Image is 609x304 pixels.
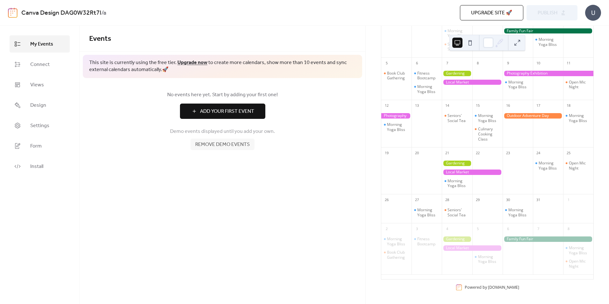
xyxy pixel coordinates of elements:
button: Upgrade site 🚀 [460,5,523,20]
div: 25 [565,149,572,156]
div: Open Mic Night [563,259,593,269]
div: Book Club Gathering [381,71,412,81]
div: 12 [383,102,390,109]
div: 7 [444,60,451,67]
div: Culinary Cooking Class [472,127,503,141]
a: Settings [10,117,70,134]
span: Demo events displayed until you add your own. [170,128,275,135]
div: Morning Yoga Bliss [381,122,412,132]
span: Connect [30,61,50,69]
a: Canva Design DAG0W32Rt7I [21,7,101,19]
div: Seniors' Social Tea [448,207,469,217]
div: 9 [505,60,512,67]
div: Morning Yoga Bliss [569,113,591,123]
div: Seniors' Social Tea [442,42,472,52]
a: My Events [10,35,70,53]
span: No events here yet. Start by adding your first one! [89,91,356,99]
div: 7 [535,225,542,232]
div: 26 [383,196,390,203]
div: Seniors' Social Tea [448,42,469,52]
span: Design [30,102,46,109]
div: Book Club Gathering [381,250,412,260]
button: Remove demo events [190,139,254,150]
div: Book Club Gathering [387,71,409,81]
div: 3 [413,225,420,232]
div: 17 [535,102,542,109]
div: Culinary Cooking Class [478,127,500,141]
a: Views [10,76,70,93]
span: Settings [30,122,49,130]
a: Form [10,137,70,155]
div: 28 [444,196,451,203]
div: 18 [565,102,572,109]
div: Morning Yoga Bliss [472,254,503,264]
div: Local Market [442,170,502,175]
button: Add Your First Event [180,104,265,119]
div: Morning Yoga Bliss [563,245,593,255]
a: Design [10,97,70,114]
div: 1 [565,196,572,203]
span: Form [30,142,42,150]
div: Morning Yoga Bliss [533,161,563,170]
div: 5 [474,225,481,232]
div: Morning Yoga Bliss [412,207,442,217]
div: 24 [535,149,542,156]
div: Open Mic Night [569,80,591,90]
div: Powered by [465,285,519,290]
div: Morning Yoga Bliss [448,28,469,38]
div: Morning Yoga Bliss [569,245,591,255]
div: Morning Yoga Bliss [539,37,561,47]
div: Morning Yoga Bliss [442,28,472,38]
div: 8 [565,225,572,232]
a: Upgrade now [177,58,207,68]
div: 6 [413,60,420,67]
a: Connect [10,56,70,73]
div: Open Mic Night [569,161,591,170]
div: Photography Exhibition [503,71,593,76]
div: 15 [474,102,481,109]
div: Morning Yoga Bliss [472,113,503,123]
div: Morning Yoga Bliss [381,236,412,246]
div: Morning Yoga Bliss [417,84,439,94]
a: Add Your First Event [89,104,356,119]
div: Morning Yoga Bliss [387,236,409,246]
div: 27 [413,196,420,203]
div: Morning Yoga Bliss [387,122,409,132]
div: Seniors' Social Tea [448,113,469,123]
div: Local Market [442,80,502,85]
div: Family Fun Fair [503,28,593,34]
div: Morning Yoga Bliss [478,113,500,123]
div: Fitness Bootcamp [417,236,439,246]
div: 21 [444,149,451,156]
div: Fitness Bootcamp [412,236,442,246]
div: Outdoor Adventure Day [503,113,563,119]
div: Gardening Workshop [442,236,472,242]
div: 10 [535,60,542,67]
div: Fitness Bootcamp [417,71,439,81]
a: Install [10,158,70,175]
div: 14 [444,102,451,109]
div: Morning Yoga Bliss [563,113,593,123]
div: Morning Yoga Bliss [508,80,530,90]
div: Family Fun Fair [503,236,593,242]
div: 20 [413,149,420,156]
div: Open Mic Night [563,161,593,170]
span: Install [30,163,43,170]
span: This site is currently using the free tier. to create more calendars, show more than 10 events an... [89,59,356,74]
a: [DOMAIN_NAME] [488,285,519,290]
div: Morning Yoga Bliss [533,37,563,47]
div: Morning Yoga Bliss [539,161,561,170]
div: Seniors' Social Tea [442,207,472,217]
div: 19 [383,149,390,156]
div: 22 [474,149,481,156]
div: U [585,5,601,21]
div: Morning Yoga Bliss [478,254,500,264]
div: Morning Yoga Bliss [442,178,472,188]
span: My Events [30,40,53,48]
div: 23 [505,149,512,156]
span: Events [89,32,111,46]
span: Add Your First Event [200,108,254,115]
span: Remove demo events [195,141,250,148]
div: 8 [474,60,481,67]
div: Seniors' Social Tea [442,113,472,123]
